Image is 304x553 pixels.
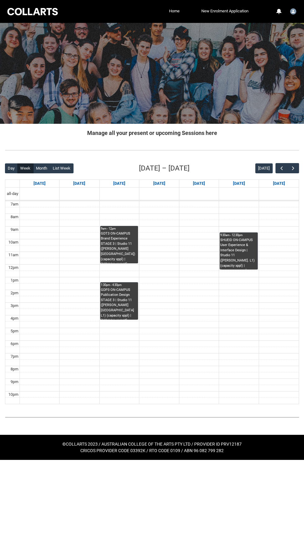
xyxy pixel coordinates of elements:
[5,148,299,153] img: REDU_GREY_LINE
[7,239,20,245] div: 10am
[152,180,166,187] a: Go to September 17, 2025
[72,180,87,187] a: Go to September 15, 2025
[139,163,190,174] h2: [DATE] – [DATE]
[101,283,137,287] div: 1:30pm - 4:30pm
[287,163,299,173] button: Next Week
[101,287,137,319] div: GDP3 ON-CAMPUS Publication Design STAGE 3 | Studio 11 ([PERSON_NAME][GEOGRAPHIC_DATA] L1) (capaci...
[255,163,273,173] button: [DATE]
[5,163,18,173] button: Day
[7,252,20,258] div: 11am
[9,366,20,372] div: 8pm
[5,415,299,420] img: REDU_GREY_LINE
[9,328,20,334] div: 5pm
[232,180,246,187] a: Go to September 19, 2025
[9,227,20,233] div: 9am
[271,180,286,187] a: Go to September 20, 2025
[33,163,50,173] button: Month
[7,265,20,271] div: 12pm
[7,391,20,398] div: 10pm
[168,6,181,16] a: Home
[200,6,250,16] a: New Enrolment Application
[9,341,20,347] div: 6pm
[288,6,298,16] button: User Profile Student.akeisha.20242005
[9,379,20,385] div: 9pm
[192,180,206,187] a: Go to September 18, 2025
[101,227,137,231] div: 9am - 12pm
[9,214,20,220] div: 8am
[275,163,287,173] button: Previous Week
[50,163,74,173] button: List Week
[32,180,47,187] a: Go to September 14, 2025
[17,163,34,173] button: Week
[9,277,20,283] div: 1pm
[9,290,20,296] div: 2pm
[6,191,20,197] span: all-day
[101,231,137,263] div: GDT3 ON-CAMPUS Brand Experience STAGE 3 | Studio 11 ([PERSON_NAME][GEOGRAPHIC_DATA]) (capacity xp...
[9,315,20,322] div: 4pm
[290,8,296,15] img: Student.akeisha.20242005
[9,353,20,360] div: 7pm
[5,129,299,137] h2: Manage all your present or upcoming Sessions here
[9,303,20,309] div: 3pm
[9,201,20,207] div: 7am
[220,233,257,237] div: 9:30am - 12:30pm
[112,180,127,187] a: Go to September 16, 2025
[220,238,257,269] div: SHUEID ON-CAMPUS User Experience & Interface Design | Studio 11 ([PERSON_NAME]. L1) (capacity xpp...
